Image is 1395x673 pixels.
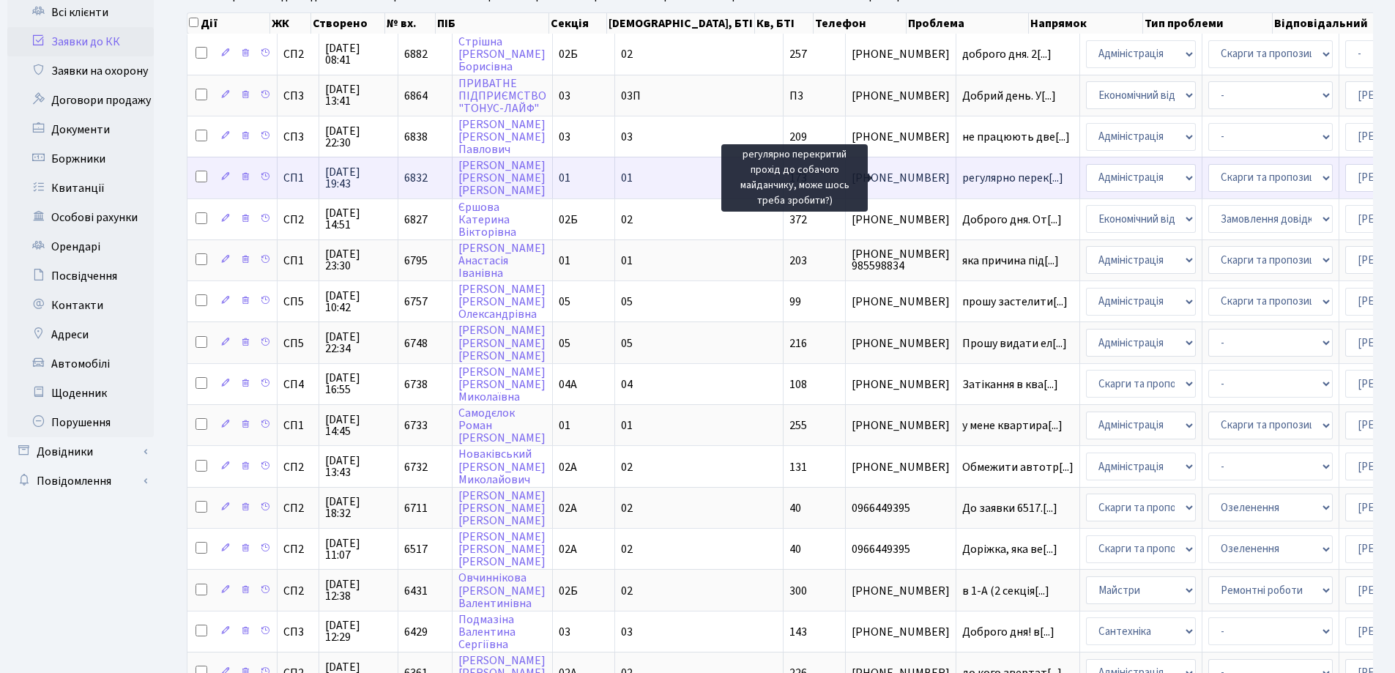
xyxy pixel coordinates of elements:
[325,414,392,437] span: [DATE] 14:45
[404,417,428,434] span: 6733
[789,212,807,228] span: 372
[404,88,428,104] span: 6864
[283,420,313,431] span: СП1
[404,253,428,269] span: 6795
[7,379,154,408] a: Щоденник
[962,212,1062,228] span: Доброго дня. От[...]
[852,379,950,390] span: [PHONE_NUMBER]
[621,88,641,104] span: 03П
[458,157,546,198] a: [PERSON_NAME][PERSON_NAME][PERSON_NAME]
[283,131,313,143] span: СП3
[852,626,950,638] span: [PHONE_NUMBER]
[621,46,633,62] span: 02
[962,294,1068,310] span: прошу застелити[...]
[458,323,546,364] a: [PERSON_NAME][PERSON_NAME][PERSON_NAME]
[621,335,633,352] span: 05
[7,174,154,203] a: Квитанції
[325,83,392,107] span: [DATE] 13:41
[549,13,607,34] th: Секція
[962,583,1049,599] span: в 1-А (2 секція[...]
[814,13,907,34] th: Телефон
[458,529,546,570] a: [PERSON_NAME][PERSON_NAME][PERSON_NAME]
[621,294,633,310] span: 05
[404,170,428,186] span: 6832
[621,459,633,475] span: 02
[458,116,546,157] a: [PERSON_NAME][PERSON_NAME]Павлович
[458,488,546,529] a: [PERSON_NAME][PERSON_NAME][PERSON_NAME]
[852,296,950,308] span: [PHONE_NUMBER]
[721,144,868,212] div: регулярно перекритий прохід до собачого майданчику, може шось треба зробити?)
[852,420,950,431] span: [PHONE_NUMBER]
[311,13,385,34] th: Створено
[755,13,813,34] th: Кв, БТІ
[852,214,950,226] span: [PHONE_NUMBER]
[852,90,950,102] span: [PHONE_NUMBER]
[325,166,392,190] span: [DATE] 19:43
[1143,13,1273,34] th: Тип проблеми
[283,338,313,349] span: СП5
[789,253,807,269] span: 203
[325,538,392,561] span: [DATE] 11:07
[404,541,428,557] span: 6517
[404,583,428,599] span: 6431
[404,294,428,310] span: 6757
[283,543,313,555] span: СП2
[404,129,428,145] span: 6838
[458,75,546,116] a: ПРИВАТНЕПІДПРИЄМСТВО"ТОНУС-ЛАЙФ"
[436,13,549,34] th: ПІБ
[559,253,570,269] span: 01
[7,291,154,320] a: Контакти
[852,543,950,555] span: 0966449395
[621,170,633,186] span: 01
[325,125,392,149] span: [DATE] 22:30
[852,172,950,184] span: [PHONE_NUMBER]
[404,500,428,516] span: 6711
[458,570,546,611] a: Овчиннікова[PERSON_NAME]Валентинівна
[962,376,1058,393] span: Затікання в ква[...]
[325,579,392,602] span: [DATE] 12:38
[7,86,154,115] a: Договори продажу
[962,129,1070,145] span: не працюють две[...]
[458,611,516,652] a: ПодмазінаВалентинаСергіївна
[621,253,633,269] span: 01
[607,13,755,34] th: [DEMOGRAPHIC_DATA], БТІ
[7,203,154,232] a: Особові рахунки
[283,296,313,308] span: СП5
[621,376,633,393] span: 04
[789,583,807,599] span: 300
[385,13,436,34] th: № вх.
[458,447,546,488] a: Новаківський[PERSON_NAME]Миколайович
[283,585,313,597] span: СП2
[283,48,313,60] span: СП2
[789,624,807,640] span: 143
[852,48,950,60] span: [PHONE_NUMBER]
[962,459,1074,475] span: Обмежити автотр[...]
[559,459,577,475] span: 02А
[789,294,801,310] span: 99
[789,88,803,104] span: П3
[325,455,392,478] span: [DATE] 13:43
[907,13,1028,34] th: Проблема
[7,349,154,379] a: Автомобілі
[789,500,801,516] span: 40
[283,90,313,102] span: СП3
[962,46,1052,62] span: доброго дня. 2[...]
[325,290,392,313] span: [DATE] 10:42
[559,46,578,62] span: 02Б
[283,172,313,184] span: СП1
[458,240,546,281] a: [PERSON_NAME]АнастасіяІванівна
[962,170,1063,186] span: регулярно перек[...]
[962,335,1067,352] span: Прошу видати ел[...]
[404,459,428,475] span: 6732
[325,248,392,272] span: [DATE] 23:30
[7,115,154,144] a: Документи
[325,620,392,643] span: [DATE] 12:29
[458,364,546,405] a: [PERSON_NAME][PERSON_NAME]Миколаївна
[789,129,807,145] span: 209
[404,46,428,62] span: 6882
[404,624,428,640] span: 6429
[283,502,313,514] span: СП2
[559,170,570,186] span: 01
[852,131,950,143] span: [PHONE_NUMBER]
[962,624,1054,640] span: Доброго дня! в[...]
